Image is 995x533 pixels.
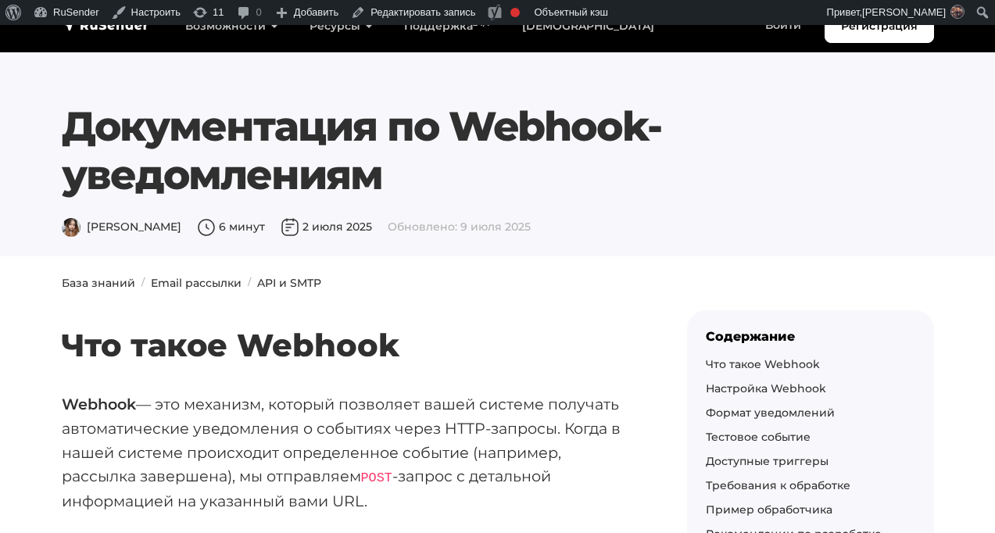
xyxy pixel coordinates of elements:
h2: Что такое Webhook [62,281,637,364]
span: 6 минут [197,220,265,234]
a: [DEMOGRAPHIC_DATA] [506,10,670,42]
a: Возможности [170,10,294,42]
a: Доступные триггеры [706,454,829,468]
h1: Документация по Webhook-уведомлениям [62,102,934,200]
p: — это механизм, который позволяет вашей системе получать автоматические уведомления о событиях че... [62,392,637,513]
span: [PERSON_NAME] [862,6,946,18]
a: Email рассылки [151,276,242,290]
a: Пример обработчика [706,503,832,517]
nav: breadcrumb [52,275,943,292]
a: Настройка Webhook [706,381,826,395]
a: Войти [750,9,817,41]
div: Фокусная ключевая фраза не установлена [510,8,520,17]
a: Поддержка24/7 [388,10,506,42]
a: Формат уведомлений [706,406,835,420]
a: API и SMTP [257,276,321,290]
img: Время чтения [197,218,216,237]
span: [PERSON_NAME] [62,220,181,234]
a: База знаний [62,276,135,290]
a: Регистрация [825,9,934,43]
div: Содержание [706,329,915,344]
span: Обновлено: 9 июля 2025 [388,220,531,234]
span: 2 июля 2025 [281,220,372,234]
strong: Webhook [62,395,136,413]
code: POST [361,470,392,485]
sup: 24/7 [473,18,491,28]
img: Дата публикации [281,218,299,237]
a: Требования к обработке [706,478,850,492]
a: Ресурсы [294,10,388,42]
a: Что такое Webhook [706,357,820,371]
img: RuSender [62,17,149,33]
a: Тестовое событие [706,430,811,444]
